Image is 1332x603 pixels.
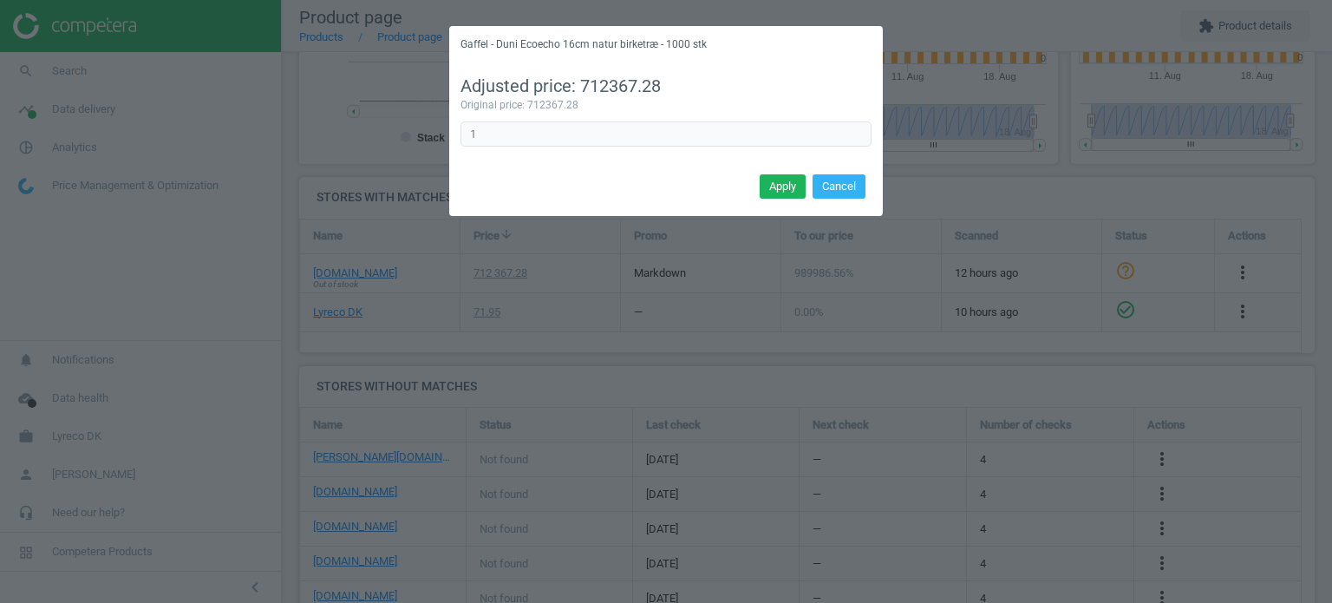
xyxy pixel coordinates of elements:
button: Apply [760,174,806,199]
button: Cancel [813,174,865,199]
div: Original price: 712367.28 [460,98,872,113]
input: Enter correct coefficient [460,121,872,147]
div: Adjusted price: 712367.28 [460,75,872,99]
h5: Gaffel - Duni Ecoecho 16cm natur birketræ - 1000 stk [460,37,707,52]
